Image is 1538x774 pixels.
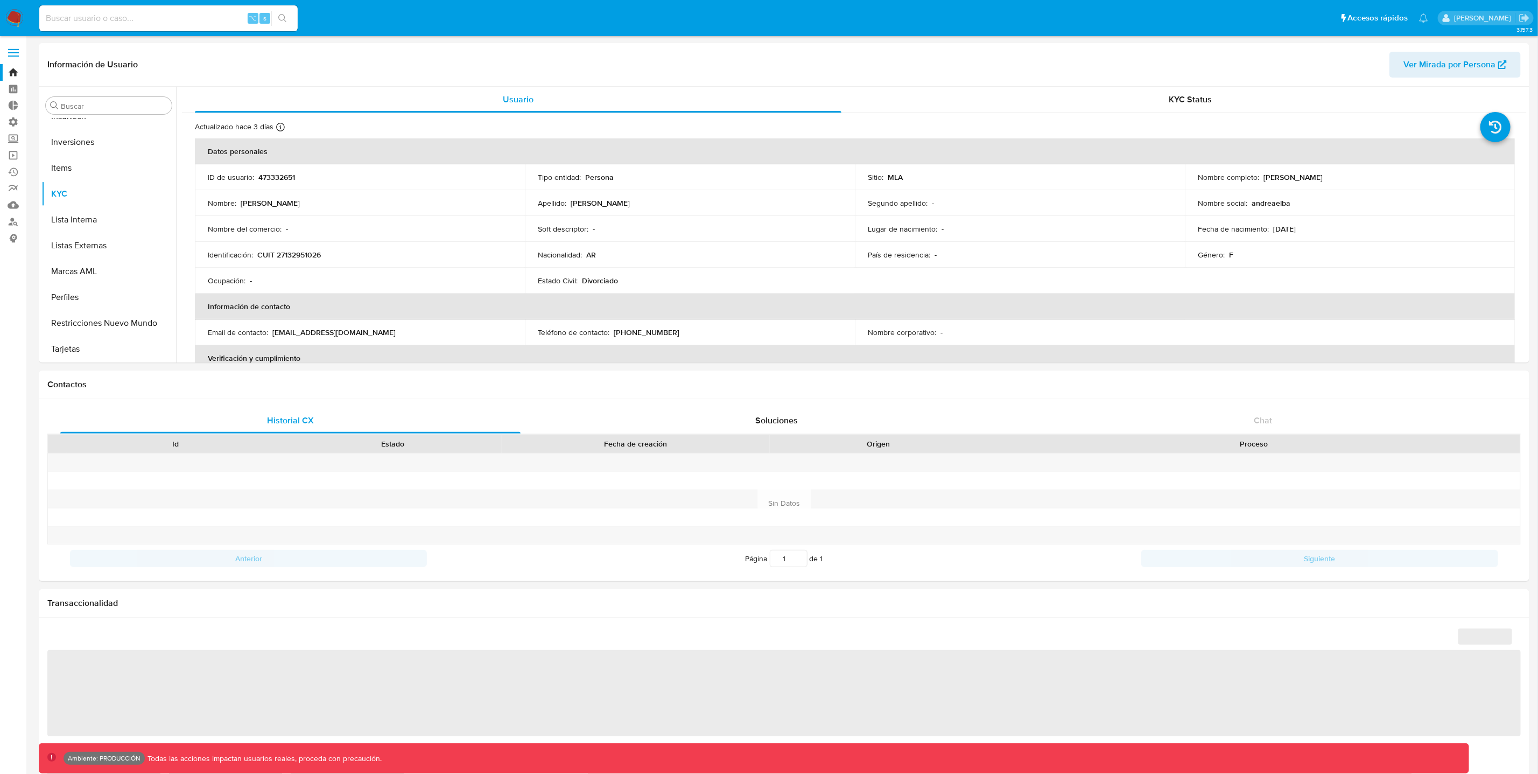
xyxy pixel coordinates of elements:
[538,250,582,260] p: Nacionalidad :
[41,336,176,362] button: Tarjetas
[538,172,581,182] p: Tipo entidad :
[41,233,176,259] button: Listas Externas
[271,11,293,26] button: search-icon
[1141,550,1498,567] button: Siguiente
[195,138,1515,164] th: Datos personales
[1254,414,1272,427] span: Chat
[74,438,277,449] div: Id
[538,224,588,234] p: Soft descriptor :
[1419,13,1428,23] a: Notificaciones
[286,224,288,234] p: -
[41,181,176,207] button: KYC
[208,327,268,337] p: Email de contacto :
[868,172,883,182] p: Sitio :
[538,198,566,208] p: Apellido :
[250,276,252,285] p: -
[868,327,936,337] p: Nombre corporativo :
[942,224,944,234] p: -
[868,198,928,208] p: Segundo apellido :
[538,327,609,337] p: Teléfono de contacto :
[47,379,1521,390] h1: Contactos
[68,756,141,761] p: Ambiente: PRODUCCIÓN
[614,327,679,337] p: [PHONE_NUMBER]
[41,284,176,310] button: Perfiles
[41,207,176,233] button: Lista Interna
[868,250,930,260] p: País de residencia :
[70,550,427,567] button: Anterior
[1198,224,1269,234] p: Fecha de nacimiento :
[1348,12,1408,24] span: Accesos rápidos
[932,198,934,208] p: -
[1252,198,1290,208] p: andreaelba
[208,276,245,285] p: Ocupación :
[41,155,176,181] button: Items
[571,198,630,208] p: [PERSON_NAME]
[267,414,314,427] span: Historial CX
[1229,250,1233,260] p: F
[50,101,59,110] button: Buscar
[249,13,257,23] span: ⌥
[1519,12,1530,24] a: Salir
[820,553,823,564] span: 1
[257,250,321,260] p: CUIT 27132951026
[935,250,937,260] p: -
[1198,172,1259,182] p: Nombre completo :
[47,59,138,70] h1: Información de Usuario
[145,754,382,764] p: Todas las acciones impactan usuarios reales, proceda con precaución.
[1403,52,1495,78] span: Ver Mirada por Persona
[292,438,494,449] div: Estado
[593,224,595,234] p: -
[208,198,236,208] p: Nombre :
[272,327,396,337] p: [EMAIL_ADDRESS][DOMAIN_NAME]
[509,438,762,449] div: Fecha de creación
[586,250,596,260] p: AR
[940,327,943,337] p: -
[1389,52,1521,78] button: Ver Mirada por Persona
[195,294,1515,319] th: Información de contacto
[1263,172,1323,182] p: [PERSON_NAME]
[41,259,176,284] button: Marcas AML
[208,250,253,260] p: Identificación :
[258,172,295,182] p: 473332651
[1454,13,1515,23] p: leidy.martinez@mercadolibre.com.co
[195,345,1515,371] th: Verificación y cumplimiento
[208,172,254,182] p: ID de usuario :
[538,276,578,285] p: Estado Civil :
[503,93,533,106] span: Usuario
[195,122,273,132] p: Actualizado hace 3 días
[777,438,980,449] div: Origen
[888,172,903,182] p: MLA
[1169,93,1212,106] span: KYC Status
[241,198,300,208] p: [PERSON_NAME]
[995,438,1513,449] div: Proceso
[39,11,298,25] input: Buscar usuario o caso...
[1198,250,1225,260] p: Género :
[868,224,937,234] p: Lugar de nacimiento :
[41,310,176,336] button: Restricciones Nuevo Mundo
[41,129,176,155] button: Inversiones
[1273,224,1296,234] p: [DATE]
[47,598,1521,609] h1: Transaccionalidad
[755,414,798,427] span: Soluciones
[746,550,823,567] span: Página de
[61,101,167,111] input: Buscar
[263,13,266,23] span: s
[208,224,282,234] p: Nombre del comercio :
[1198,198,1247,208] p: Nombre social :
[582,276,618,285] p: Divorciado
[585,172,614,182] p: Persona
